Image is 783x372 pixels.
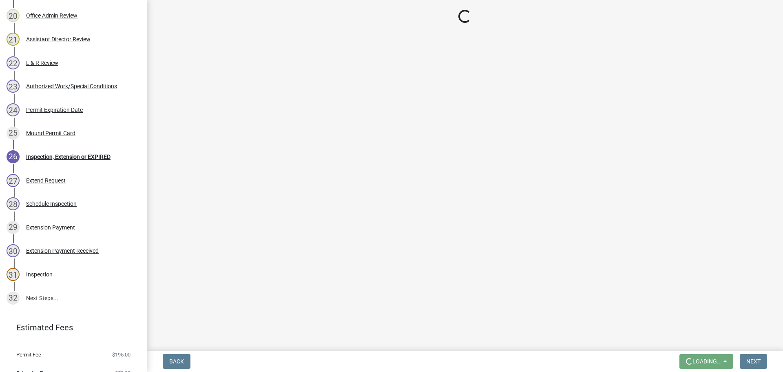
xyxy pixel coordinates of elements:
[7,244,20,257] div: 30
[26,36,91,42] div: Assistant Director Review
[26,107,83,113] div: Permit Expiration Date
[169,358,184,365] span: Back
[26,248,99,254] div: Extension Payment Received
[679,354,733,369] button: Loading...
[746,358,761,365] span: Next
[692,358,722,365] span: Loading...
[7,103,20,116] div: 24
[26,13,77,18] div: Office Admin Review
[7,80,20,93] div: 23
[7,150,20,163] div: 26
[112,352,130,357] span: $195.00
[26,83,117,89] div: Authorized Work/Special Conditions
[7,127,20,140] div: 25
[7,292,20,305] div: 32
[7,174,20,187] div: 27
[26,201,77,207] div: Schedule Inspection
[7,197,20,210] div: 28
[7,319,134,336] a: Estimated Fees
[7,9,20,22] div: 20
[7,221,20,234] div: 29
[26,154,111,160] div: Inspection, Extension or EXPIRED
[16,352,41,357] span: Permit Fee
[26,272,53,277] div: Inspection
[26,225,75,230] div: Extension Payment
[740,354,767,369] button: Next
[26,60,58,66] div: L & R Review
[7,268,20,281] div: 31
[26,130,75,136] div: Mound Permit Card
[163,354,190,369] button: Back
[7,33,20,46] div: 21
[26,178,66,183] div: Extend Request
[7,56,20,69] div: 22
